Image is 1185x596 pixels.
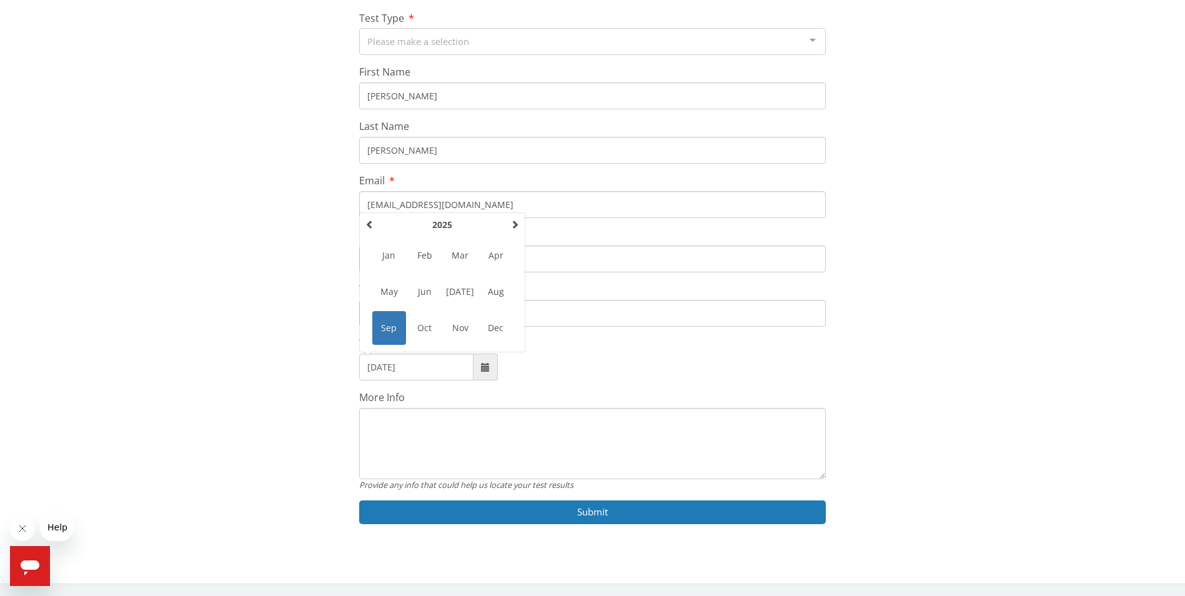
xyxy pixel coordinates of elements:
[444,311,477,345] span: Nov
[372,275,406,309] span: May
[359,500,826,524] button: Submit
[408,239,442,272] span: Feb
[359,65,410,79] span: First Name
[10,546,50,586] iframe: Button to launch messaging window
[10,516,35,541] iframe: Close message
[359,119,409,133] span: Last Name
[367,34,469,48] span: Please make a selection
[372,311,406,345] span: Sep
[377,216,507,234] th: Select Year
[510,220,519,229] span: Next Year
[359,479,826,490] div: Provide any info that could help us locate your test results
[479,239,513,272] span: Apr
[444,275,477,309] span: [DATE]
[479,311,513,345] span: Dec
[408,275,442,309] span: Jun
[359,390,405,404] span: More Info
[359,174,385,187] span: Email
[359,11,404,25] span: Test Type
[40,514,73,541] iframe: Message from company
[479,275,513,309] span: Aug
[365,220,374,229] span: Previous Year
[408,311,442,345] span: Oct
[372,239,406,272] span: Jan
[444,239,477,272] span: Mar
